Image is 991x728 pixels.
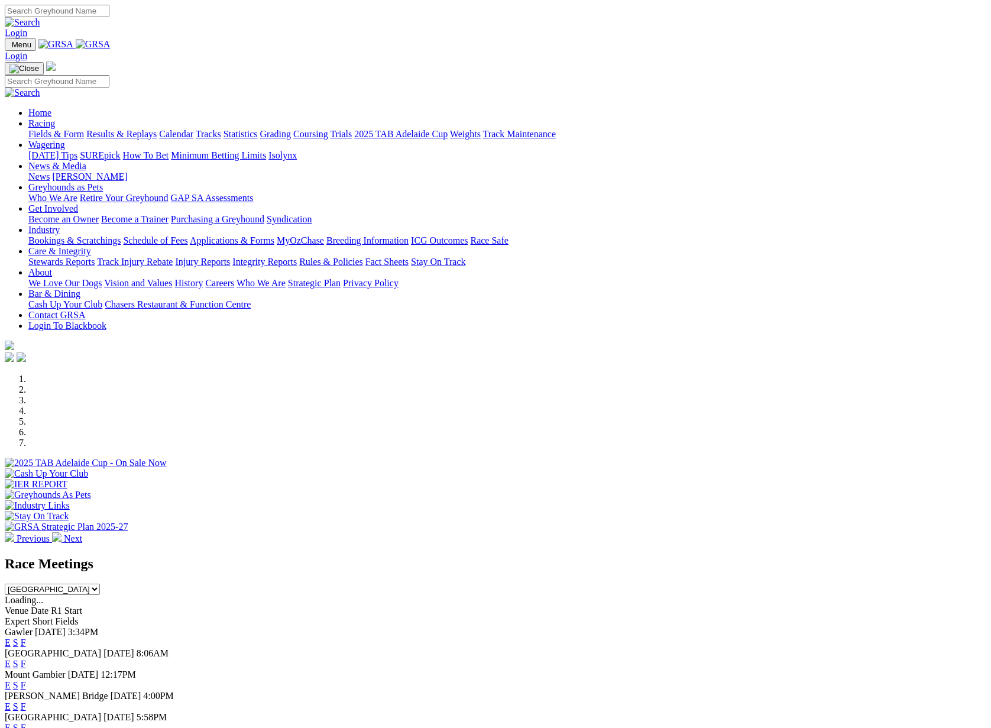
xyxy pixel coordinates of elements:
a: Integrity Reports [232,257,297,267]
img: facebook.svg [5,352,14,362]
span: [PERSON_NAME] Bridge [5,691,108,701]
a: Industry [28,225,60,235]
span: Short [33,616,53,626]
a: Privacy Policy [343,278,399,288]
a: E [5,638,11,648]
img: twitter.svg [17,352,26,362]
a: Applications & Forms [190,235,274,245]
a: How To Bet [123,150,169,160]
a: Calendar [159,129,193,139]
span: 8:06AM [137,648,169,658]
a: F [21,701,26,711]
a: S [13,659,18,669]
a: Care & Integrity [28,246,91,256]
a: Wagering [28,140,65,150]
a: Previous [5,533,52,543]
a: E [5,701,11,711]
div: Racing [28,129,986,140]
div: Greyhounds as Pets [28,193,986,203]
a: S [13,701,18,711]
img: GRSA [38,39,73,50]
h2: Race Meetings [5,556,986,572]
span: Date [31,606,48,616]
a: Bookings & Scratchings [28,235,121,245]
a: E [5,659,11,669]
span: 4:00PM [143,691,174,701]
a: News & Media [28,161,86,171]
img: Close [9,64,39,73]
a: Results & Replays [86,129,157,139]
span: [DATE] [103,712,134,722]
a: Strategic Plan [288,278,341,288]
img: IER REPORT [5,479,67,490]
span: [GEOGRAPHIC_DATA] [5,712,101,722]
a: Injury Reports [175,257,230,267]
img: chevron-right-pager-white.svg [52,532,61,542]
img: Greyhounds As Pets [5,490,91,500]
div: Industry [28,235,986,246]
img: 2025 TAB Adelaide Cup - On Sale Now [5,458,167,468]
span: [DATE] [111,691,141,701]
img: Search [5,17,40,28]
a: [PERSON_NAME] [52,172,127,182]
img: Stay On Track [5,511,69,522]
a: Next [52,533,82,543]
a: Breeding Information [326,235,409,245]
a: Greyhounds as Pets [28,182,103,192]
div: Bar & Dining [28,299,986,310]
a: SUREpick [80,150,120,160]
a: E [5,680,11,690]
a: Contact GRSA [28,310,85,320]
a: F [21,638,26,648]
a: Isolynx [268,150,297,160]
a: Stewards Reports [28,257,95,267]
a: Retire Your Greyhound [80,193,169,203]
div: News & Media [28,172,986,182]
div: Care & Integrity [28,257,986,267]
a: Chasers Restaurant & Function Centre [105,299,251,309]
a: [DATE] Tips [28,150,77,160]
img: GRSA Strategic Plan 2025-27 [5,522,128,532]
span: [DATE] [103,648,134,658]
a: F [21,680,26,690]
a: News [28,172,50,182]
a: 2025 TAB Adelaide Cup [354,129,448,139]
a: ICG Outcomes [411,235,468,245]
button: Toggle navigation [5,62,44,75]
span: 12:17PM [101,669,136,680]
a: Statistics [224,129,258,139]
a: Weights [450,129,481,139]
img: Search [5,88,40,98]
input: Search [5,5,109,17]
a: MyOzChase [277,235,324,245]
span: Mount Gambier [5,669,66,680]
a: Login [5,28,27,38]
a: Coursing [293,129,328,139]
img: logo-grsa-white.png [46,62,56,71]
a: Rules & Policies [299,257,363,267]
a: Become an Owner [28,214,99,224]
a: Minimum Betting Limits [171,150,266,160]
span: 5:58PM [137,712,167,722]
a: GAP SA Assessments [171,193,254,203]
img: GRSA [76,39,111,50]
a: S [13,638,18,648]
a: Race Safe [470,235,508,245]
span: Previous [17,533,50,543]
span: Menu [12,40,31,49]
a: Login To Blackbook [28,321,106,331]
a: Get Involved [28,203,78,213]
img: logo-grsa-white.png [5,341,14,350]
div: Wagering [28,150,986,161]
a: Stay On Track [411,257,465,267]
a: F [21,659,26,669]
span: Expert [5,616,30,626]
a: Fields & Form [28,129,84,139]
span: Venue [5,606,28,616]
span: [DATE] [68,669,99,680]
img: chevron-left-pager-white.svg [5,532,14,542]
a: Track Maintenance [483,129,556,139]
a: Fact Sheets [365,257,409,267]
a: Careers [205,278,234,288]
a: Purchasing a Greyhound [171,214,264,224]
